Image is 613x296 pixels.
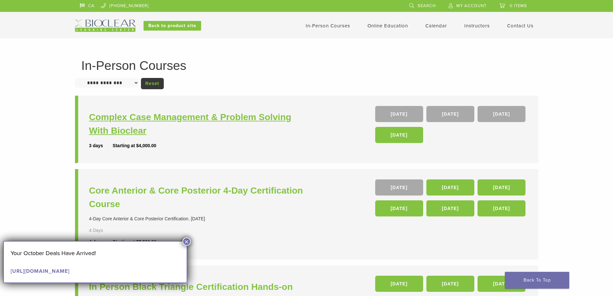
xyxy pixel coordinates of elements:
a: Back to product site [144,21,201,31]
span: Search [418,3,436,8]
a: [DATE] [478,276,525,292]
a: [URL][DOMAIN_NAME] [11,268,70,274]
a: [DATE] [478,200,525,216]
a: [DATE] [375,127,423,143]
a: Online Education [367,23,408,29]
div: , , , [375,106,527,146]
a: [DATE] [426,179,474,196]
h1: In-Person Courses [81,59,532,72]
a: Calendar [425,23,447,29]
div: , , , , , [375,179,527,220]
a: Contact Us [507,23,534,29]
div: 4-Day Core Anterior & Core Posterior Certification. [DATE] [89,215,308,222]
a: Reset [141,78,164,89]
a: [DATE] [375,106,423,122]
p: Your October Deals Have Arrived! [11,248,180,258]
a: Back To Top [505,272,569,289]
a: Complex Case Management & Problem Solving With Bioclear [89,110,308,138]
div: Starting at $7,500.00 [113,239,156,245]
a: [DATE] [478,179,525,196]
a: [DATE] [426,276,474,292]
div: Starting at $4,000.00 [113,142,156,149]
button: Close [182,237,191,246]
span: 0 items [510,3,527,8]
a: [DATE] [375,179,423,196]
div: 3 days [89,142,113,149]
div: 4 days [89,239,113,245]
a: [DATE] [426,200,474,216]
a: [DATE] [375,200,423,216]
a: [DATE] [478,106,525,122]
a: [DATE] [375,276,423,292]
a: Core Anterior & Core Posterior 4-Day Certification Course [89,184,308,211]
a: Instructors [464,23,490,29]
a: In-Person Courses [306,23,350,29]
img: Bioclear [75,20,135,32]
div: 4 Days [89,227,122,234]
a: [DATE] [426,106,474,122]
span: My Account [456,3,487,8]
